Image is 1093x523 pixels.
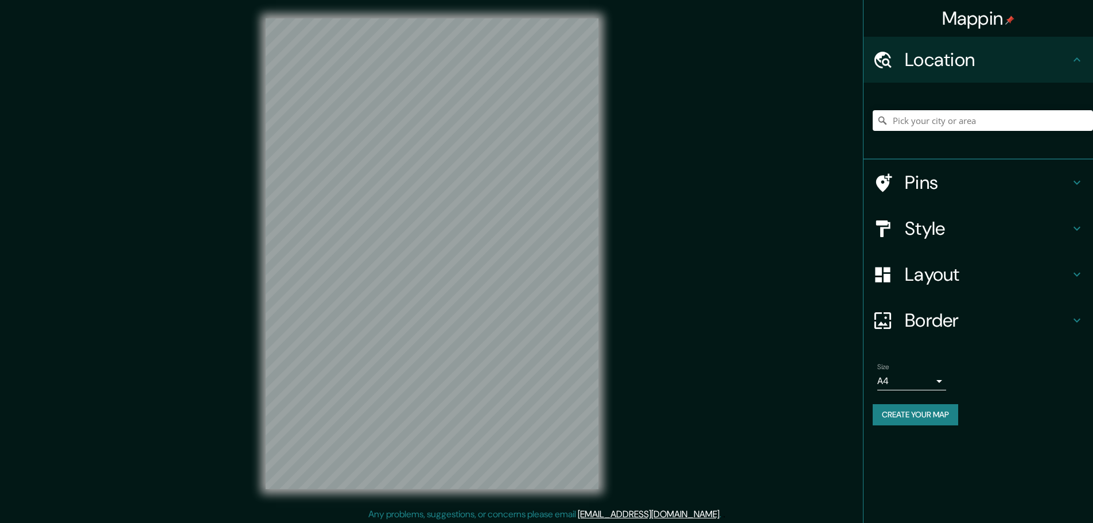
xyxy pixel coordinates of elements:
[877,372,946,390] div: A4
[877,362,889,372] label: Size
[905,171,1070,194] h4: Pins
[863,251,1093,297] div: Layout
[368,507,721,521] p: Any problems, suggestions, or concerns please email .
[1005,16,1014,25] img: pin-icon.png
[578,508,719,520] a: [EMAIL_ADDRESS][DOMAIN_NAME]
[905,217,1070,240] h4: Style
[266,18,598,489] canvas: Map
[863,160,1093,206] div: Pins
[723,507,725,521] div: .
[863,297,1093,343] div: Border
[905,309,1070,332] h4: Border
[863,37,1093,83] div: Location
[905,48,1070,71] h4: Location
[873,404,958,425] button: Create your map
[873,110,1093,131] input: Pick your city or area
[721,507,723,521] div: .
[863,206,1093,251] div: Style
[942,7,1015,30] h4: Mappin
[905,263,1070,286] h4: Layout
